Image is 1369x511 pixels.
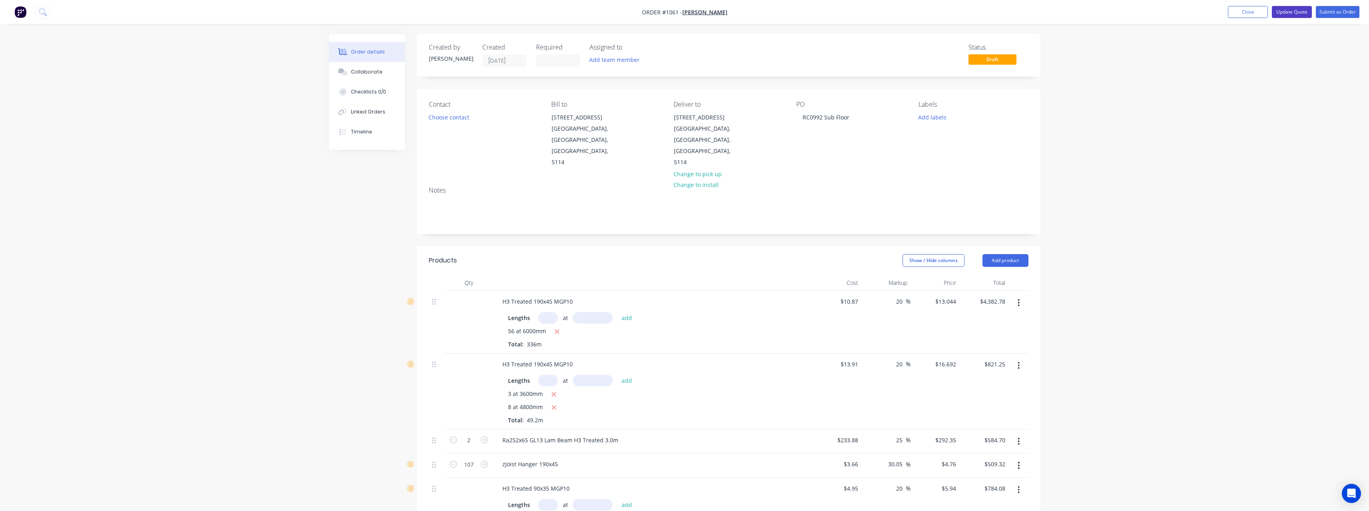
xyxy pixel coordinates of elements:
[906,435,911,445] span: %
[14,6,26,18] img: Factory
[618,375,636,386] button: add
[968,54,1016,64] span: Draft
[351,48,385,56] div: Order details
[1228,6,1268,18] button: Close
[563,314,568,322] span: at
[429,44,473,51] div: Created by
[861,275,911,291] div: Markup
[524,340,545,348] span: 336m
[911,275,960,291] div: Price
[551,101,661,108] div: Bill to
[1316,6,1359,18] button: Submit as Order
[618,499,636,510] button: add
[429,54,473,63] div: [PERSON_NAME]
[329,42,405,62] button: Order details
[508,403,543,413] span: 8 at 4800mm
[552,123,618,168] div: [GEOGRAPHIC_DATA], [GEOGRAPHIC_DATA], [GEOGRAPHIC_DATA], 5114
[642,8,682,16] span: Order #1061 -
[674,123,740,168] div: [GEOGRAPHIC_DATA], [GEOGRAPHIC_DATA], [GEOGRAPHIC_DATA], 5114
[590,44,670,51] div: Assigned to
[545,111,625,168] div: [STREET_ADDRESS][GEOGRAPHIC_DATA], [GEOGRAPHIC_DATA], [GEOGRAPHIC_DATA], 5114
[508,416,524,424] span: Total:
[329,122,405,142] button: Timeline
[906,484,911,493] span: %
[585,54,644,65] button: Add team member
[508,314,530,322] span: Lengths
[536,44,580,51] div: Required
[496,358,579,370] div: H3 Treated 190x45 MGP10
[796,111,856,123] div: RC0992 Sub Floor
[552,112,618,123] div: [STREET_ADDRESS]
[508,390,543,400] span: 3 at 3600mm
[674,112,740,123] div: [STREET_ADDRESS]
[508,340,524,348] span: Total:
[667,111,747,168] div: [STREET_ADDRESS][GEOGRAPHIC_DATA], [GEOGRAPHIC_DATA], [GEOGRAPHIC_DATA], 5114
[563,376,568,385] span: at
[508,327,546,337] span: 56 at 6000mm
[429,187,1028,194] div: Notes
[482,44,526,51] div: Created
[669,179,723,190] button: Change to install
[590,54,644,65] button: Add team member
[508,501,530,509] span: Lengths
[496,458,564,470] div: zJoist Hanger 190x45
[563,501,568,509] span: at
[682,8,727,16] a: [PERSON_NAME]
[919,101,1028,108] div: Labels
[959,275,1008,291] div: Total
[508,376,530,385] span: Lengths
[351,88,386,95] div: Checklists 0/0
[329,62,405,82] button: Collaborate
[424,111,473,122] button: Choose contact
[906,360,911,369] span: %
[674,101,783,108] div: Deliver to
[524,416,546,424] span: 49.2m
[618,312,636,323] button: add
[1272,6,1312,18] button: Update Quote
[669,168,726,179] button: Change to pick up
[982,254,1028,267] button: Add product
[496,434,625,446] div: Ra252x65 GL13 Lam Beam H3 Treated 3.0m
[329,82,405,102] button: Checklists 0/0
[813,275,862,291] div: Cost
[351,68,383,76] div: Collaborate
[796,101,906,108] div: PO
[429,101,538,108] div: Contact
[906,460,911,469] span: %
[1342,484,1361,503] div: Open Intercom Messenger
[429,256,457,265] div: Products
[445,275,493,291] div: Qty
[496,296,579,307] div: H3 Treated 190x45 MGP10
[906,297,911,306] span: %
[351,128,372,135] div: Timeline
[351,108,385,115] div: Linked Orders
[329,102,405,122] button: Linked Orders
[914,111,951,122] button: Add labels
[496,483,576,494] div: H3 Treated 90x35 MGP10
[903,254,964,267] button: Show / Hide columns
[968,44,1028,51] div: Status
